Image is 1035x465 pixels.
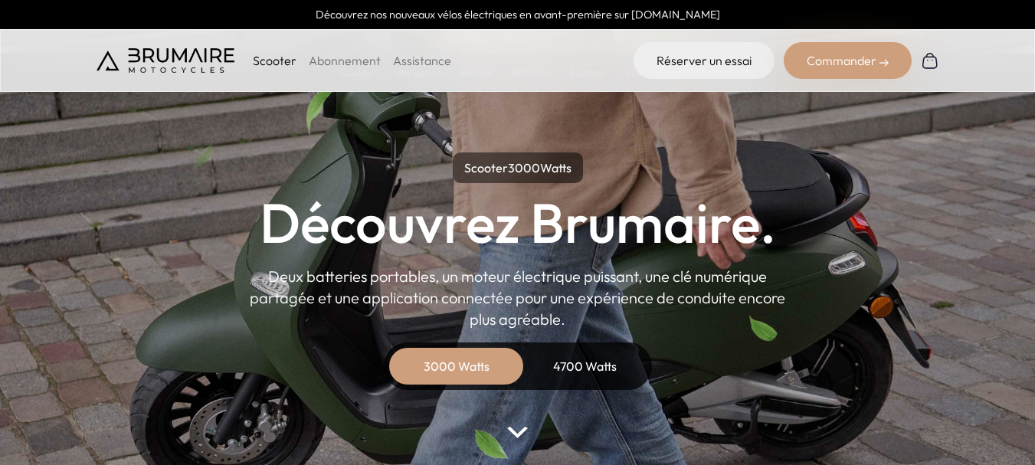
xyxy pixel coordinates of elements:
[395,348,518,385] div: 3000 Watts
[524,348,647,385] div: 4700 Watts
[393,53,451,68] a: Assistance
[97,48,234,73] img: Brumaire Motocycles
[250,266,786,330] p: Deux batteries portables, un moteur électrique puissant, une clé numérique partagée et une applic...
[634,42,775,79] a: Réserver un essai
[507,427,527,438] img: arrow-bottom.png
[784,42,912,79] div: Commander
[309,53,381,68] a: Abonnement
[260,195,776,251] h1: Découvrez Brumaire.
[508,160,540,175] span: 3000
[253,51,296,70] p: Scooter
[453,152,583,183] p: Scooter Watts
[921,51,939,70] img: Panier
[879,58,889,67] img: right-arrow-2.png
